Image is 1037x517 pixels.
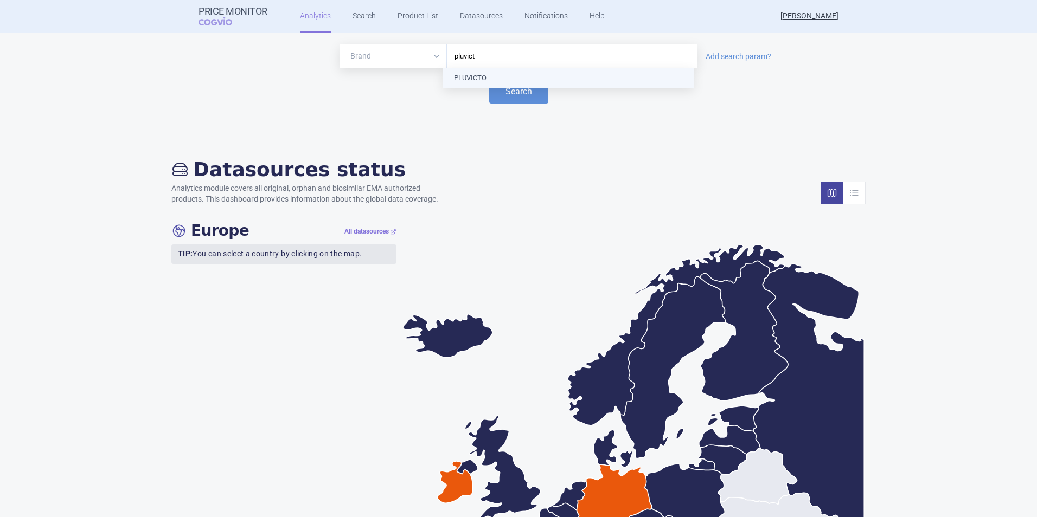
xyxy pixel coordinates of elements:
strong: TIP: [178,249,193,258]
p: Analytics module covers all original, orphan and biosimilar EMA authorized products. This dashboa... [171,183,449,204]
h4: Europe [171,222,249,240]
h2: Datasources status [171,158,449,181]
strong: Price Monitor [199,6,267,17]
span: COGVIO [199,17,247,25]
p: You can select a country by clicking on the map. [171,244,396,264]
a: Price MonitorCOGVIO [199,6,267,27]
a: Add search param? [706,53,771,60]
a: All datasources [344,227,396,236]
button: Search [489,79,548,104]
li: PLUVICTO [443,68,694,88]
